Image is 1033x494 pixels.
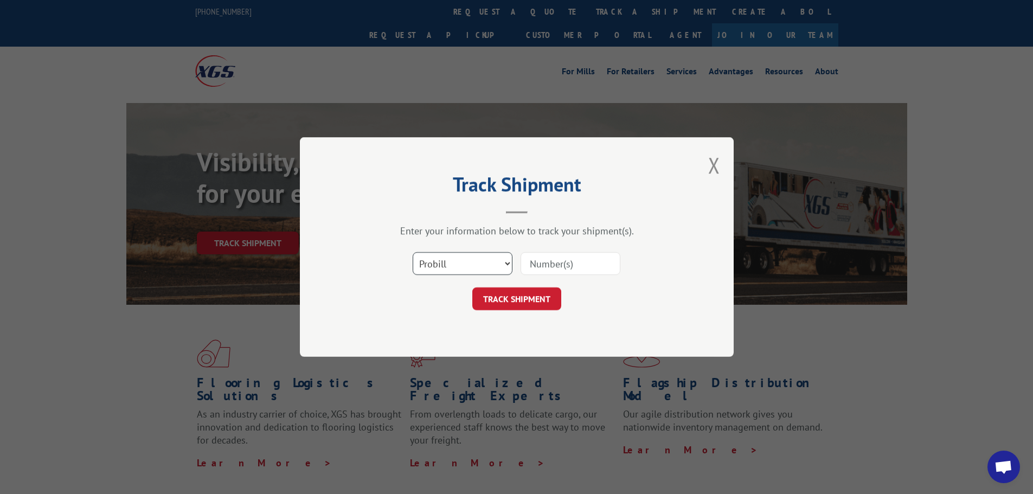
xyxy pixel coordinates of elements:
input: Number(s) [521,252,620,275]
button: Close modal [708,151,720,179]
h2: Track Shipment [354,177,679,197]
button: TRACK SHIPMENT [472,287,561,310]
div: Enter your information below to track your shipment(s). [354,224,679,237]
div: Open chat [987,451,1020,483]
